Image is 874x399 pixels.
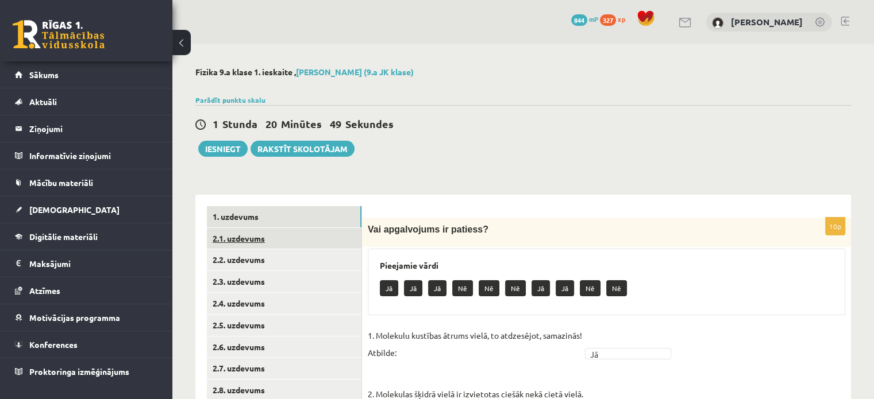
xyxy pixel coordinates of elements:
[15,223,158,250] a: Digitālie materiāli
[207,271,361,292] a: 2.3. uzdevums
[29,312,120,323] span: Motivācijas programma
[600,14,616,26] span: 327
[15,250,158,277] a: Maksājumi
[296,67,414,77] a: [PERSON_NAME] (9.a JK klase)
[15,304,158,331] a: Motivācijas programma
[532,280,550,296] p: Jā
[198,141,248,157] button: Iesniegt
[29,204,120,215] span: [DEMOGRAPHIC_DATA]
[29,285,60,296] span: Atzīmes
[29,177,93,188] span: Mācību materiāli
[29,69,59,80] span: Sākums
[368,224,488,234] span: Vai apgalvojums ir patiess?
[207,315,361,336] a: 2.5. uzdevums
[29,142,158,169] legend: Informatīvie ziņojumi
[213,117,218,130] span: 1
[15,358,158,385] a: Proktoringa izmēģinājums
[15,115,158,142] a: Ziņojumi
[571,14,598,24] a: 844 mP
[580,280,600,296] p: Nē
[589,14,598,24] span: mP
[207,249,361,270] a: 2.2. uzdevums
[15,277,158,304] a: Atzīmes
[404,280,422,296] p: Jā
[825,217,845,235] p: 10p
[207,206,361,227] a: 1. uzdevums
[29,96,57,107] span: Aktuāli
[600,14,631,24] a: 327 xp
[29,366,129,377] span: Proktoringa izmēģinājums
[281,117,322,130] span: Minūtes
[556,280,574,296] p: Jā
[571,14,587,26] span: 844
[345,117,394,130] span: Sekundes
[712,17,723,29] img: Artjoms Keržajevs
[606,280,627,296] p: Nē
[380,261,833,270] h3: Pieejamie vārdi
[265,117,277,130] span: 20
[222,117,257,130] span: Stunda
[15,169,158,196] a: Mācību materiāli
[195,95,265,104] a: Parādīt punktu skalu
[207,293,361,314] a: 2.4. uzdevums
[428,280,446,296] p: Jā
[15,331,158,358] a: Konferences
[368,327,582,361] p: 1. Molekulu kustības ātrums vielā, to atdzesējot, samazinās! Atbilde:
[590,348,656,360] span: Jā
[15,88,158,115] a: Aktuāli
[15,142,158,169] a: Informatīvie ziņojumi
[13,20,105,49] a: Rīgas 1. Tālmācības vidusskola
[29,250,158,277] legend: Maksājumi
[195,67,851,77] h2: Fizika 9.a klase 1. ieskaite ,
[29,231,98,242] span: Digitālie materiāli
[15,196,158,223] a: [DEMOGRAPHIC_DATA]
[207,336,361,358] a: 2.6. uzdevums
[731,16,803,28] a: [PERSON_NAME]
[251,141,355,157] a: Rakstīt skolotājam
[29,339,78,350] span: Konferences
[618,14,625,24] span: xp
[505,280,526,296] p: Nē
[452,280,473,296] p: Nē
[15,61,158,88] a: Sākums
[207,228,361,249] a: 2.1. uzdevums
[207,358,361,379] a: 2.7. uzdevums
[479,280,499,296] p: Nē
[29,115,158,142] legend: Ziņojumi
[330,117,341,130] span: 49
[585,348,671,359] a: Jā
[380,280,398,296] p: Jā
